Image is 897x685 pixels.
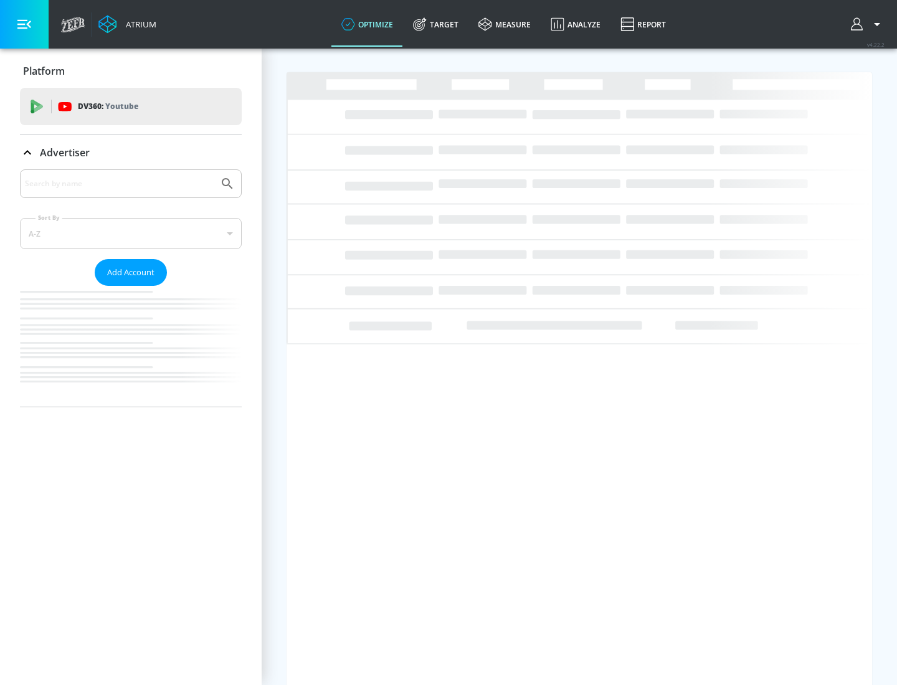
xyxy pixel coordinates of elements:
[40,146,90,159] p: Advertiser
[25,176,214,192] input: Search by name
[36,214,62,222] label: Sort By
[20,135,242,170] div: Advertiser
[121,19,156,30] div: Atrium
[20,54,242,88] div: Platform
[20,218,242,249] div: A-Z
[107,265,154,280] span: Add Account
[867,41,885,48] span: v 4.22.2
[78,100,138,113] p: DV360:
[20,286,242,407] nav: list of Advertiser
[105,100,138,113] p: Youtube
[403,2,468,47] a: Target
[541,2,610,47] a: Analyze
[468,2,541,47] a: measure
[610,2,676,47] a: Report
[95,259,167,286] button: Add Account
[331,2,403,47] a: optimize
[23,64,65,78] p: Platform
[20,169,242,407] div: Advertiser
[20,88,242,125] div: DV360: Youtube
[98,15,156,34] a: Atrium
